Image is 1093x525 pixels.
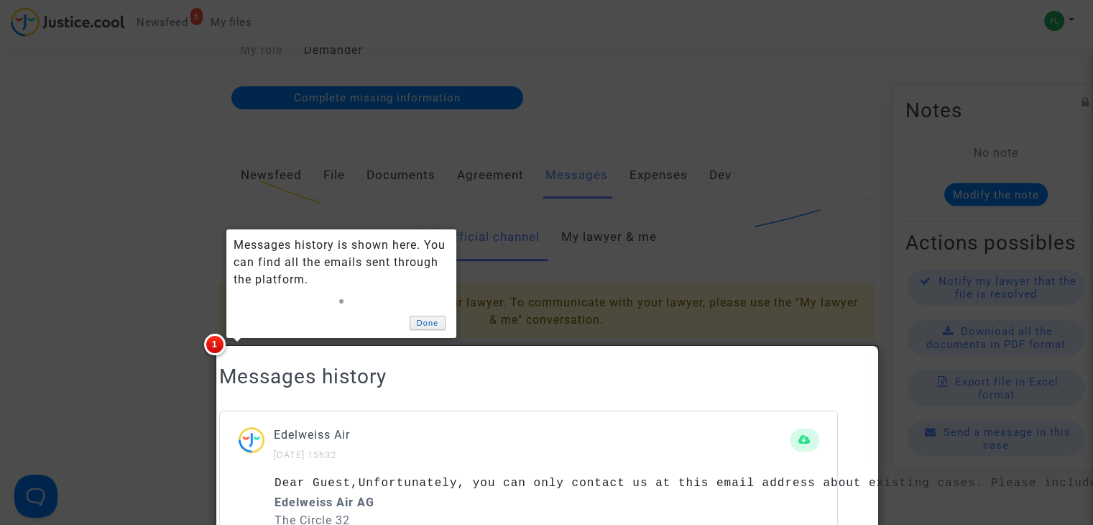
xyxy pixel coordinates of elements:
[219,364,874,389] h2: Messages history
[234,237,449,288] div: Messages history is shown here. You can find all the emails sent through the platform.
[238,426,274,462] img: ...
[274,449,336,460] small: [DATE] 15h32
[410,316,446,331] a: Done
[204,334,226,355] span: 1
[275,496,374,509] strong: Edelweiss Air AG
[274,426,790,444] p: Edelweiss Air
